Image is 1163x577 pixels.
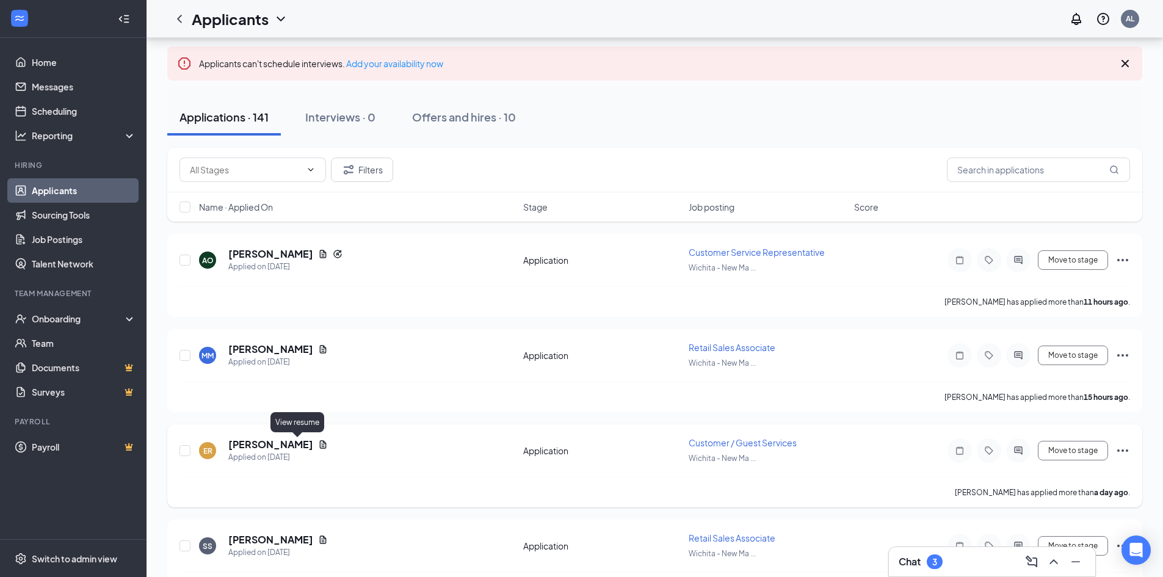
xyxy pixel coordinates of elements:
div: Open Intercom Messenger [1121,535,1151,565]
button: ChevronUp [1044,552,1063,572]
div: AO [202,255,214,266]
a: Home [32,50,136,74]
div: Applied on [DATE] [228,451,328,463]
svg: Note [952,255,967,265]
span: Score [854,201,879,213]
a: Talent Network [32,252,136,276]
span: Wichita - ​​New Ma ... [689,454,756,463]
div: Applications · 141 [179,109,269,125]
div: 3 [932,557,937,567]
svg: Filter [341,162,356,177]
svg: Ellipses [1115,443,1130,458]
button: Move to stage [1038,250,1108,270]
a: Messages [32,74,136,99]
p: [PERSON_NAME] has applied more than . [955,487,1130,498]
svg: Cross [1118,56,1132,71]
span: Wichita - ​​New Ma ... [689,358,756,368]
input: Search in applications [947,158,1130,182]
svg: ChevronLeft [172,12,187,26]
a: Scheduling [32,99,136,123]
a: Applicants [32,178,136,203]
svg: Document [318,535,328,545]
span: Retail Sales Associate [689,342,775,353]
span: Stage [523,201,548,213]
div: Interviews · 0 [305,109,375,125]
svg: MagnifyingGlass [1109,165,1119,175]
svg: ChevronUp [1046,554,1061,569]
div: Onboarding [32,313,126,325]
div: Offers and hires · 10 [412,109,516,125]
svg: Tag [982,541,996,551]
a: Add your availability now [346,58,443,69]
button: Move to stage [1038,536,1108,556]
h1: Applicants [192,9,269,29]
svg: ChevronDown [274,12,288,26]
h5: [PERSON_NAME] [228,533,313,546]
h5: [PERSON_NAME] [228,343,313,356]
svg: Document [318,344,328,354]
svg: Collapse [118,13,130,25]
svg: WorkstreamLogo [13,12,26,24]
svg: Analysis [15,129,27,142]
b: a day ago [1094,488,1128,497]
svg: ActiveChat [1011,350,1026,360]
svg: Notifications [1069,12,1084,26]
h5: [PERSON_NAME] [228,247,313,261]
svg: Minimize [1068,554,1083,569]
div: ER [203,446,212,456]
p: [PERSON_NAME] has applied more than . [944,392,1130,402]
button: Minimize [1066,552,1085,572]
input: All Stages [190,163,301,176]
div: Application [523,349,681,361]
div: Applied on [DATE] [228,356,328,368]
svg: UserCheck [15,313,27,325]
svg: Ellipses [1115,539,1130,553]
span: Customer Service Representative [689,247,825,258]
div: Applied on [DATE] [228,261,342,273]
a: Sourcing Tools [32,203,136,227]
div: Payroll [15,416,134,427]
svg: ActiveChat [1011,541,1026,551]
span: Name · Applied On [199,201,273,213]
p: [PERSON_NAME] has applied more than . [944,297,1130,307]
div: Hiring [15,160,134,170]
div: Reporting [32,129,137,142]
div: Application [523,445,681,457]
button: Move to stage [1038,441,1108,460]
a: SurveysCrown [32,380,136,404]
a: Team [32,331,136,355]
svg: Document [318,440,328,449]
div: SS [203,541,212,551]
button: ComposeMessage [1022,552,1042,572]
div: Application [523,540,681,552]
svg: ChevronDown [306,165,316,175]
svg: Tag [982,446,996,455]
span: Applicants can't schedule interviews. [199,58,443,69]
div: MM [201,350,214,361]
svg: Reapply [333,249,342,259]
svg: Tag [982,350,996,360]
svg: Error [177,56,192,71]
svg: ActiveChat [1011,255,1026,265]
button: Filter Filters [331,158,393,182]
div: View resume [270,412,324,432]
svg: Settings [15,553,27,565]
div: Team Management [15,288,134,299]
span: Wichita - ​​New Ma ... [689,263,756,272]
svg: QuestionInfo [1096,12,1110,26]
span: Wichita - ​​New Ma ... [689,549,756,558]
h5: [PERSON_NAME] [228,438,313,451]
svg: Ellipses [1115,348,1130,363]
a: Job Postings [32,227,136,252]
a: PayrollCrown [32,435,136,459]
b: 15 hours ago [1084,393,1128,402]
svg: Document [318,249,328,259]
div: Applied on [DATE] [228,546,328,559]
span: Job posting [689,201,734,213]
svg: Tag [982,255,996,265]
svg: Ellipses [1115,253,1130,267]
svg: Note [952,541,967,551]
h3: Chat [899,555,921,568]
button: Move to stage [1038,346,1108,365]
